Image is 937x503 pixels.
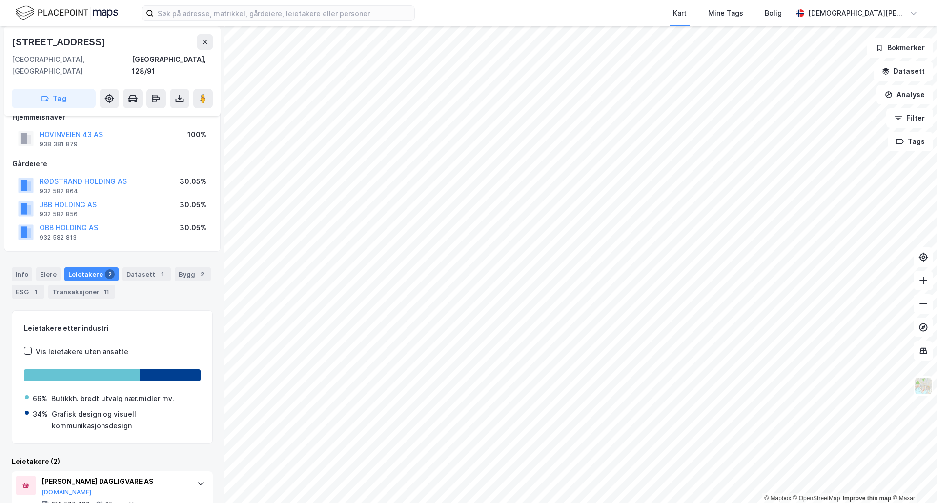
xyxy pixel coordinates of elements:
[36,267,61,281] div: Eiere
[154,6,414,20] input: Søk på adresse, matrikkel, gårdeiere, leietakere eller personer
[157,269,167,279] div: 1
[180,176,206,187] div: 30.05%
[180,199,206,211] div: 30.05%
[888,456,937,503] div: Kontrollprogram for chat
[102,287,111,297] div: 11
[876,85,933,104] button: Analyse
[41,476,187,487] div: [PERSON_NAME] DAGLIGVARE AS
[764,495,791,502] a: Mapbox
[12,89,96,108] button: Tag
[132,54,213,77] div: [GEOGRAPHIC_DATA], 128/91
[12,34,107,50] div: [STREET_ADDRESS]
[31,287,41,297] div: 1
[12,111,212,123] div: Hjemmelshaver
[33,393,47,404] div: 66%
[843,495,891,502] a: Improve this map
[40,141,78,148] div: 938 381 879
[888,456,937,503] iframe: Chat Widget
[40,210,78,218] div: 932 582 856
[122,267,171,281] div: Datasett
[765,7,782,19] div: Bolig
[12,285,44,299] div: ESG
[12,158,212,170] div: Gårdeiere
[16,4,118,21] img: logo.f888ab2527a4732fd821a326f86c7f29.svg
[64,267,119,281] div: Leietakere
[874,61,933,81] button: Datasett
[36,346,128,358] div: Vis leietakere uten ansatte
[48,285,115,299] div: Transaksjoner
[867,38,933,58] button: Bokmerker
[51,393,174,404] div: Butikkh. bredt utvalg nær.midler mv.
[914,377,933,395] img: Z
[175,267,211,281] div: Bygg
[24,322,201,334] div: Leietakere etter industri
[708,7,743,19] div: Mine Tags
[808,7,906,19] div: [DEMOGRAPHIC_DATA][PERSON_NAME]
[793,495,840,502] a: OpenStreetMap
[12,456,213,467] div: Leietakere (2)
[886,108,933,128] button: Filter
[180,222,206,234] div: 30.05%
[197,269,207,279] div: 2
[12,54,132,77] div: [GEOGRAPHIC_DATA], [GEOGRAPHIC_DATA]
[105,269,115,279] div: 2
[187,129,206,141] div: 100%
[41,488,92,496] button: [DOMAIN_NAME]
[33,408,48,420] div: 34%
[888,132,933,151] button: Tags
[40,234,77,241] div: 932 582 813
[12,267,32,281] div: Info
[673,7,687,19] div: Kart
[52,408,200,432] div: Grafisk design og visuell kommunikasjonsdesign
[40,187,78,195] div: 932 582 864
